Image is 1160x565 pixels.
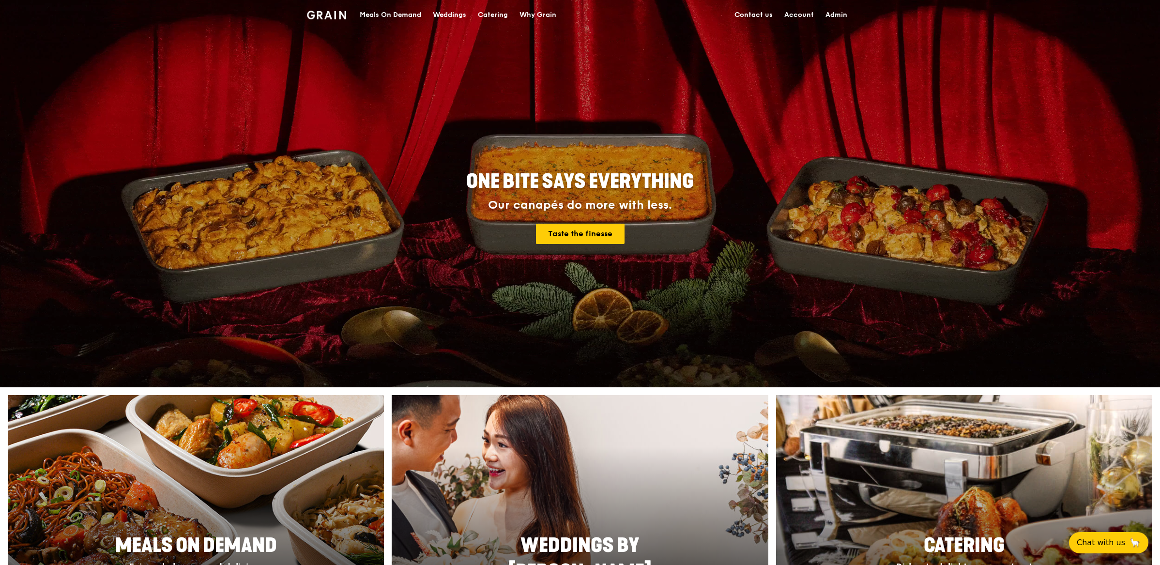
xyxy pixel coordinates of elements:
[115,534,277,557] span: Meals On Demand
[472,0,514,30] a: Catering
[406,199,754,212] div: Our canapés do more with less.
[1077,537,1125,549] span: Chat with us
[924,534,1005,557] span: Catering
[536,224,625,244] a: Taste the finesse
[478,0,508,30] div: Catering
[307,11,346,19] img: Grain
[1069,532,1148,553] button: Chat with us🦙
[778,0,820,30] a: Account
[514,0,562,30] a: Why Grain
[519,0,556,30] div: Why Grain
[433,0,466,30] div: Weddings
[466,170,694,193] span: ONE BITE SAYS EVERYTHING
[820,0,853,30] a: Admin
[360,0,421,30] div: Meals On Demand
[729,0,778,30] a: Contact us
[1129,537,1141,549] span: 🦙
[427,0,472,30] a: Weddings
